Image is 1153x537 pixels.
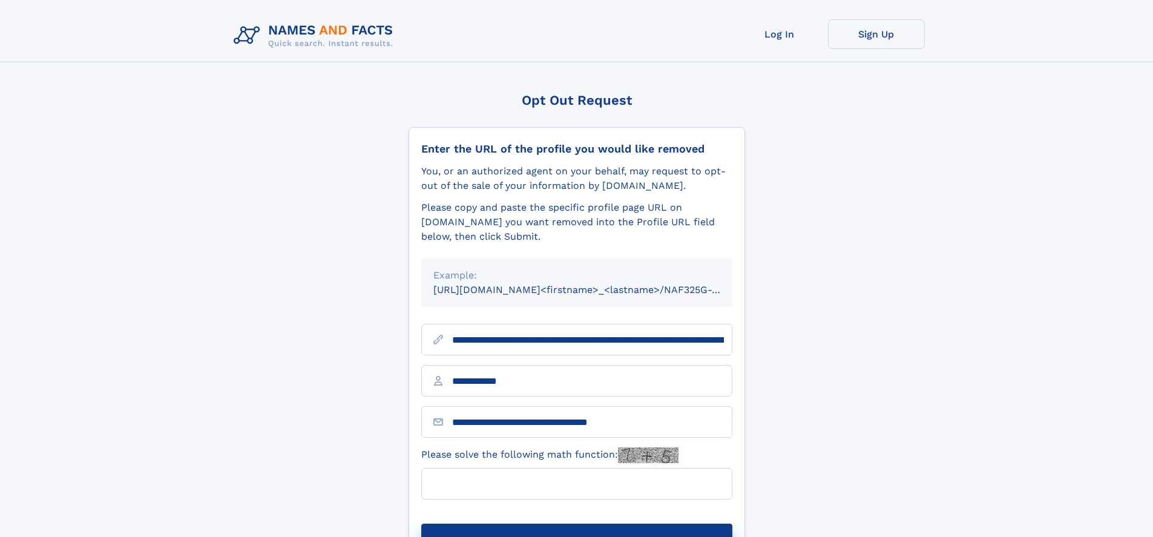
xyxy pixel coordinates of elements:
[433,284,755,295] small: [URL][DOMAIN_NAME]<firstname>_<lastname>/NAF325G-xxxxxxxx
[731,19,828,49] a: Log In
[421,447,678,463] label: Please solve the following math function:
[421,142,732,156] div: Enter the URL of the profile you would like removed
[421,164,732,193] div: You, or an authorized agent on your behalf, may request to opt-out of the sale of your informatio...
[433,268,720,283] div: Example:
[229,19,403,52] img: Logo Names and Facts
[421,200,732,244] div: Please copy and paste the specific profile page URL on [DOMAIN_NAME] you want removed into the Pr...
[409,93,745,108] div: Opt Out Request
[828,19,925,49] a: Sign Up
